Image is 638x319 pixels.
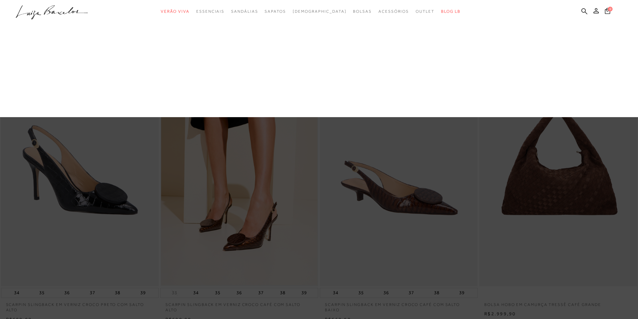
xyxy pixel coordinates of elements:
[196,9,224,14] span: Essenciais
[231,9,258,14] span: Sandálias
[603,7,612,16] button: 0
[161,9,190,14] span: Verão Viva
[353,5,372,18] a: categoryNavScreenReaderText
[196,5,224,18] a: categoryNavScreenReaderText
[608,7,613,11] span: 0
[416,5,434,18] a: categoryNavScreenReaderText
[265,5,286,18] a: categoryNavScreenReaderText
[416,9,434,14] span: Outlet
[231,5,258,18] a: categoryNavScreenReaderText
[293,5,347,18] a: noSubCategoriesText
[293,9,347,14] span: [DEMOGRAPHIC_DATA]
[265,9,286,14] span: Sapatos
[161,5,190,18] a: categoryNavScreenReaderText
[441,9,460,14] span: BLOG LB
[378,9,409,14] span: Acessórios
[378,5,409,18] a: categoryNavScreenReaderText
[353,9,372,14] span: Bolsas
[441,5,460,18] a: BLOG LB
